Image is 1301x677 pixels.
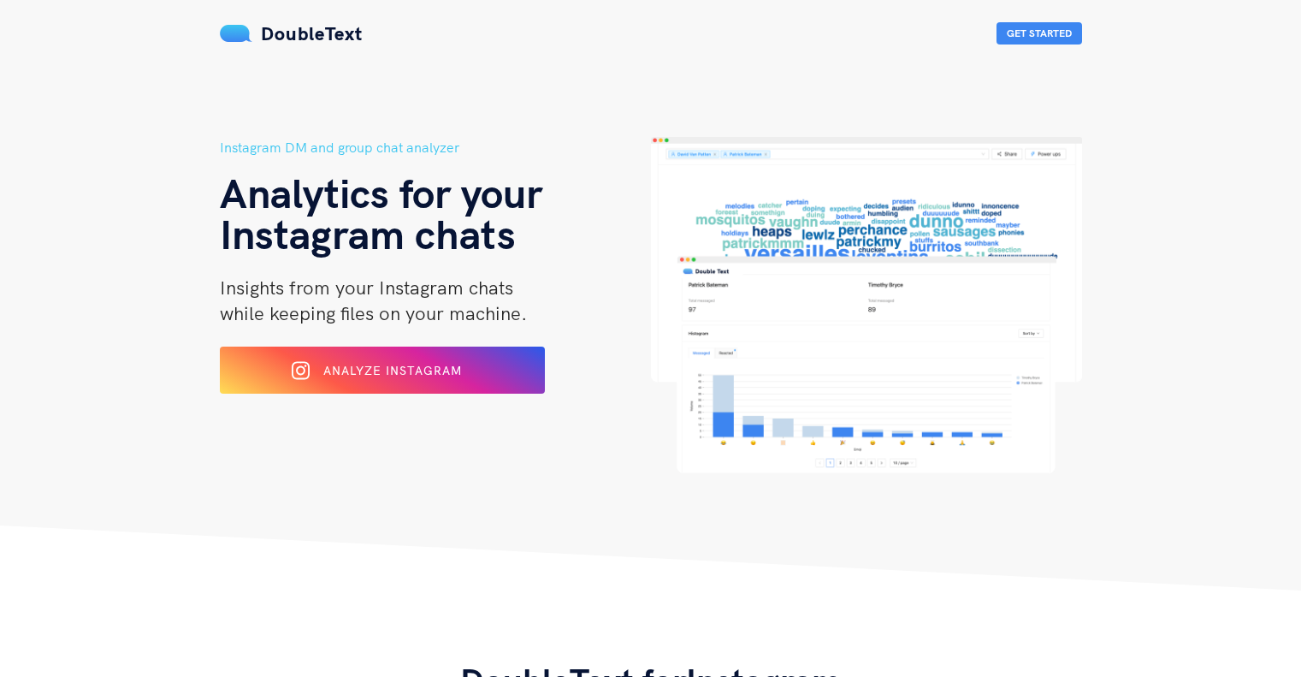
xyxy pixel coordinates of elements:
[220,301,527,325] span: while keeping files on your machine.
[323,363,462,378] span: Analyze Instagram
[220,137,651,158] h5: Instagram DM and group chat analyzer
[996,22,1082,45] button: Get Started
[220,347,545,394] button: Analyze Instagram
[651,137,1082,473] img: hero
[220,369,545,384] a: Analyze Instagram
[261,21,363,45] span: DoubleText
[220,25,252,42] img: mS3x8y1f88AAAAABJRU5ErkJggg==
[220,167,542,218] span: Analytics for your
[220,208,516,259] span: Instagram chats
[220,21,363,45] a: DoubleText
[220,276,513,300] span: Insights from your Instagram chats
